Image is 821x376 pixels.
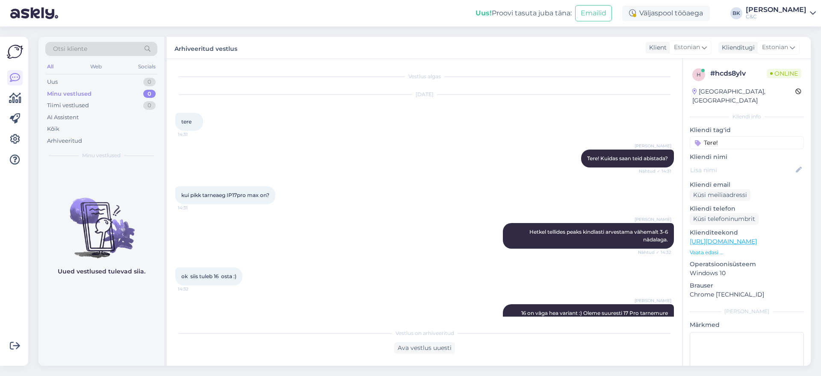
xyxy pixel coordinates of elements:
[690,290,804,299] p: Chrome [TECHNICAL_ID]
[697,71,701,78] span: h
[690,238,757,245] a: [URL][DOMAIN_NAME]
[181,273,236,279] span: ok siis tuleb 16 osta :)
[690,269,804,278] p: Windows 10
[646,43,667,52] div: Klient
[47,101,89,110] div: Tiimi vestlused
[690,180,804,189] p: Kliendi email
[47,137,82,145] div: Arhiveeritud
[178,205,210,211] span: 14:31
[143,90,156,98] div: 0
[396,329,454,337] span: Vestlus on arhiveeritud
[143,101,156,110] div: 0
[710,68,767,79] div: # hcds8ylv
[143,78,156,86] div: 0
[475,8,572,18] div: Proovi tasuta juba täna:
[730,7,742,19] div: BK
[690,308,804,315] div: [PERSON_NAME]
[692,87,795,105] div: [GEOGRAPHIC_DATA], [GEOGRAPHIC_DATA]
[690,281,804,290] p: Brauser
[587,155,668,162] span: Tere! Kuidas saan teid abistada?
[746,13,806,20] div: C&C
[58,267,145,276] p: Uued vestlused tulevad siia.
[181,118,192,125] span: tere
[38,182,164,259] img: No chats
[690,113,804,120] div: Kliendi info
[690,249,804,256] p: Vaata edasi ...
[690,204,804,213] p: Kliendi telefon
[690,165,794,175] input: Lisa nimi
[47,113,79,122] div: AI Assistent
[746,6,816,20] a: [PERSON_NAME]C&C
[175,73,674,80] div: Vestlus algas
[690,228,804,237] p: Klienditeekond
[690,320,804,329] p: Märkmed
[7,44,23,60] img: Askly Logo
[47,78,58,86] div: Uus
[475,9,492,17] b: Uus!
[89,61,103,72] div: Web
[690,136,804,149] input: Lisa tag
[635,143,671,149] span: [PERSON_NAME]
[575,5,612,21] button: Emailid
[690,153,804,162] p: Kliendi nimi
[136,61,157,72] div: Socials
[622,6,710,21] div: Väljaspool tööaega
[690,260,804,269] p: Operatsioonisüsteem
[178,131,210,138] span: 14:31
[82,152,121,159] span: Minu vestlused
[762,43,788,52] span: Estonian
[746,6,806,13] div: [PERSON_NAME]
[767,69,801,78] span: Online
[639,168,671,174] span: Nähtud ✓ 14:31
[674,43,700,52] span: Estonian
[718,43,755,52] div: Klienditugi
[178,286,210,292] span: 14:32
[174,42,237,53] label: Arhiveeritud vestlus
[53,44,87,53] span: Otsi kliente
[529,229,669,243] span: Hetkel tellides peaks kindlasti arvestama vähemalt 3-6 nädalaga.
[47,125,59,133] div: Kõik
[690,189,750,201] div: Küsi meiliaadressi
[635,216,671,223] span: [PERSON_NAME]
[181,192,269,198] span: kui pikk tarneaeg IP17pro max on?
[635,297,671,304] span: [PERSON_NAME]
[521,310,669,332] span: 16 on väga hea variant :) Oleme suuresti 17 Pro tarnemure pärast ka 16 mudeleid sisse tellinud et...
[690,213,759,225] div: Küsi telefoninumbrit
[45,61,55,72] div: All
[638,249,671,256] span: Nähtud ✓ 14:32
[690,126,804,135] p: Kliendi tag'id
[47,90,92,98] div: Minu vestlused
[175,91,674,98] div: [DATE]
[394,342,455,354] div: Ava vestlus uuesti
